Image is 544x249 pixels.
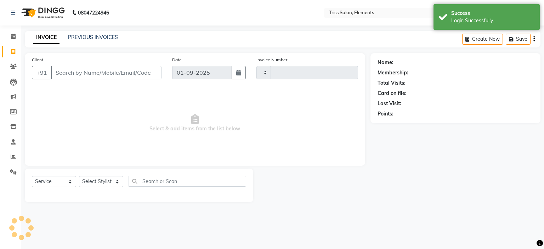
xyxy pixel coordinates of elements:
button: +91 [32,66,52,79]
a: INVOICE [33,31,59,44]
div: Membership: [378,69,408,77]
input: Search or Scan [129,176,246,187]
b: 08047224946 [78,3,109,23]
label: Client [32,57,43,63]
div: Card on file: [378,90,407,97]
div: Last Visit: [378,100,401,107]
input: Search by Name/Mobile/Email/Code [51,66,161,79]
label: Date [172,57,182,63]
span: Select & add items from the list below [32,88,358,159]
div: Success [451,10,534,17]
div: Login Successfully. [451,17,534,24]
button: Create New [462,34,503,45]
div: Name: [378,59,393,66]
label: Invoice Number [256,57,287,63]
div: Total Visits: [378,79,406,87]
button: Save [506,34,531,45]
img: logo [18,3,67,23]
a: PREVIOUS INVOICES [68,34,118,40]
div: Points: [378,110,393,118]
